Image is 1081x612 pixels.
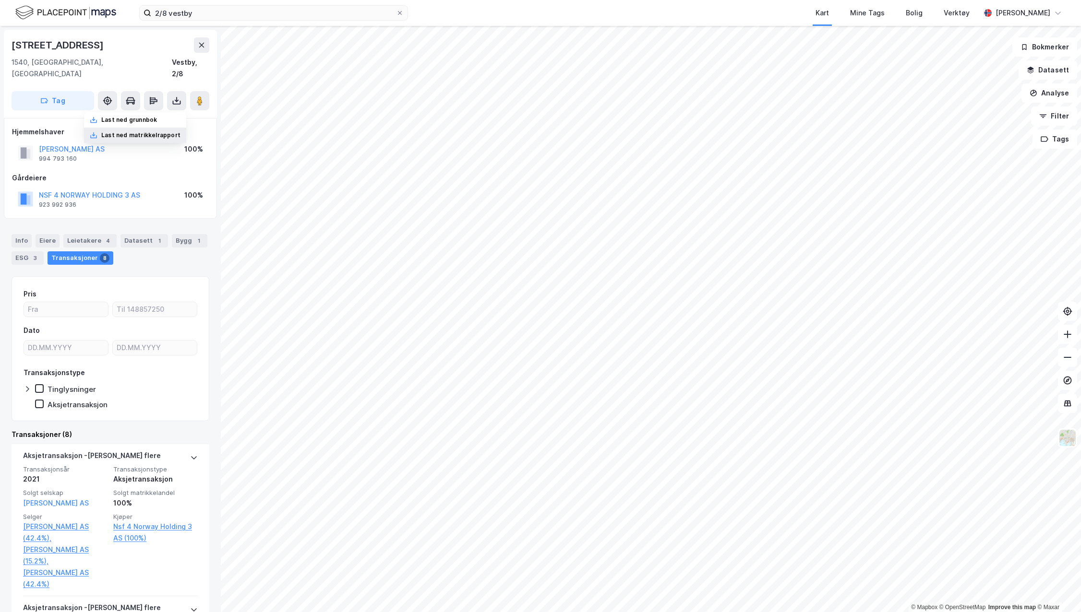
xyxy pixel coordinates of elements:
input: Søk på adresse, matrikkel, gårdeiere, leietakere eller personer [151,6,396,20]
div: Aksjetransaksjon - [PERSON_NAME] flere [23,450,161,465]
div: [STREET_ADDRESS] [12,37,106,53]
div: Transaksjonstype [24,367,85,378]
div: Leietakere [63,234,117,247]
div: 1 [194,236,204,246]
iframe: Chat Widget [1033,566,1081,612]
a: [PERSON_NAME] AS (42.4%), [23,521,108,544]
button: Tags [1033,129,1077,149]
a: [PERSON_NAME] AS [23,499,89,507]
button: Filter [1031,106,1077,126]
div: Pris [24,288,36,300]
button: Analyse [1021,83,1077,103]
div: Vestby, 2/8 [172,57,209,80]
div: 1 [155,236,164,246]
div: Hjemmelshaver [12,126,209,138]
button: Tag [12,91,94,110]
div: Mine Tags [850,7,885,19]
a: Improve this map [988,604,1036,611]
span: Solgt selskap [23,489,108,497]
div: Aksjetransaksjon [113,473,198,485]
div: 4 [103,236,113,246]
div: Transaksjoner [48,251,113,265]
div: Kart [816,7,829,19]
div: Bygg [172,234,207,247]
div: Gårdeiere [12,172,209,184]
div: 3 [30,253,40,263]
input: Til 148857250 [113,302,197,317]
div: Info [12,234,32,247]
a: [PERSON_NAME] AS (42.4%) [23,567,108,590]
div: Dato [24,325,40,336]
span: Transaksjonsår [23,465,108,473]
div: Transaksjoner (8) [12,429,209,440]
div: 923 992 936 [39,201,76,209]
a: Mapbox [911,604,937,611]
input: DD.MM.YYYY [24,341,108,355]
div: Aksjetransaksjon [48,400,108,409]
div: Verktøy [944,7,970,19]
div: 1540, [GEOGRAPHIC_DATA], [GEOGRAPHIC_DATA] [12,57,172,80]
div: 2021 [23,473,108,485]
span: Solgt matrikkelandel [113,489,198,497]
div: Tinglysninger [48,385,96,394]
button: Datasett [1019,60,1077,80]
span: Transaksjonstype [113,465,198,473]
button: Bokmerker [1012,37,1077,57]
div: Last ned grunnbok [101,116,157,124]
div: Last ned matrikkelrapport [101,131,180,139]
a: OpenStreetMap [939,604,986,611]
input: DD.MM.YYYY [113,341,197,355]
input: Fra [24,302,108,317]
div: [PERSON_NAME] [996,7,1050,19]
div: Datasett [120,234,168,247]
div: 994 793 160 [39,155,77,163]
span: Selger [23,513,108,521]
div: 100% [184,143,203,155]
img: logo.f888ab2527a4732fd821a326f86c7f29.svg [15,4,116,21]
div: 100% [113,497,198,509]
div: 100% [184,189,203,201]
a: [PERSON_NAME] AS (15.2%), [23,544,108,567]
span: Kjøper [113,513,198,521]
a: Nsf 4 Norway Holding 3 AS (100%) [113,521,198,544]
div: Eiere [36,234,60,247]
div: 8 [100,253,109,263]
div: Bolig [906,7,923,19]
img: Z [1058,429,1077,447]
div: ESG [12,251,44,265]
